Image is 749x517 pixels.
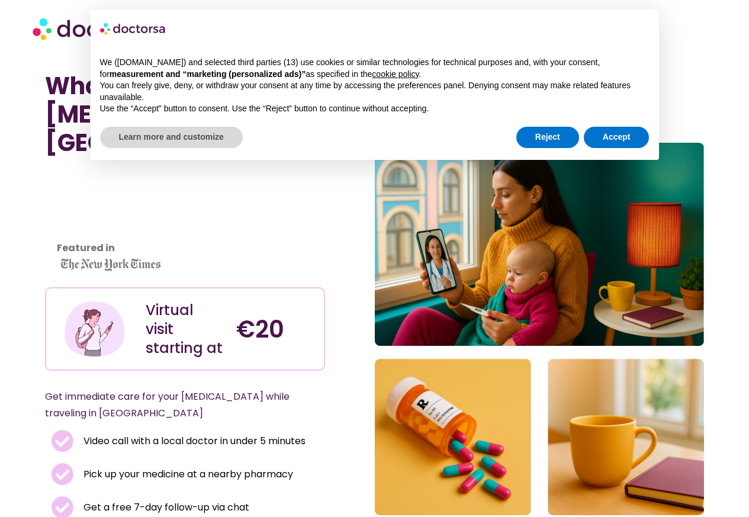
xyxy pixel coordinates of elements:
[57,241,115,255] strong: Featured in
[146,301,224,358] div: Virtual visit starting at
[100,57,650,80] p: We ([DOMAIN_NAME]) and selected third parties (13) use cookies or similar technologies for techni...
[81,466,293,483] span: Pick up your medicine at a nearby pharmacy
[81,433,306,449] span: Video call with a local doctor in under 5 minutes
[100,19,166,38] img: logo
[100,127,243,148] button: Learn more and customize
[516,127,579,148] button: Reject
[45,388,297,422] p: Get immediate care for your [MEDICAL_DATA] while traveling in [GEOGRAPHIC_DATA]
[236,315,315,343] h4: €20
[81,499,249,516] span: Get a free 7-day follow-up via chat
[63,297,126,360] img: Illustration depicting a young woman in a casual outfit, engaged with her smartphone. She has a p...
[375,143,705,515] img: rosacea-doctor-Chania
[45,72,325,157] h1: What Helps [MEDICAL_DATA] in [GEOGRAPHIC_DATA]
[100,80,650,103] p: You can freely give, deny, or withdraw your consent at any time by accessing the preferences pane...
[372,69,419,79] a: cookie policy
[51,175,157,264] iframe: Customer reviews powered by Trustpilot
[100,103,650,115] p: Use the “Accept” button to consent. Use the “Reject” button to continue without accepting.
[110,69,306,79] strong: measurement and “marketing (personalized ads)”
[584,127,650,148] button: Accept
